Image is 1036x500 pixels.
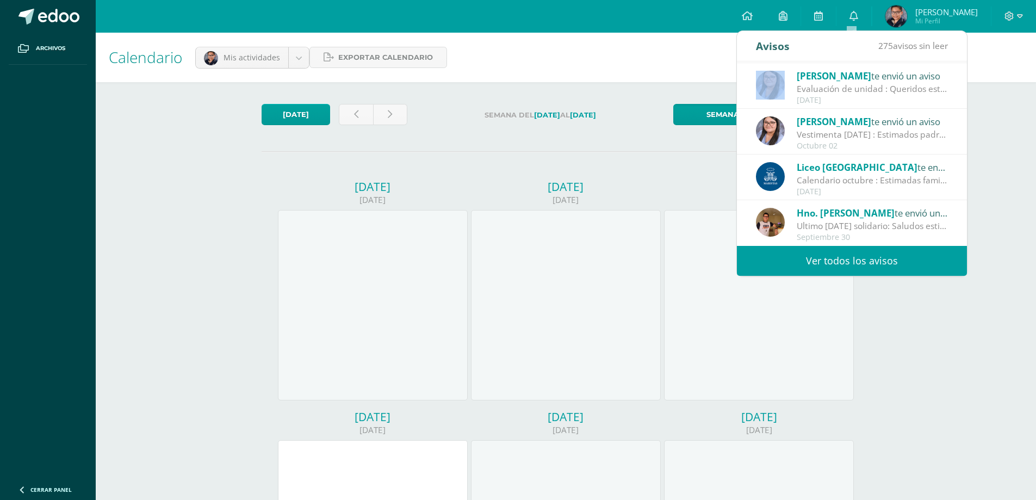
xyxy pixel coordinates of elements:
div: [DATE] [471,424,661,436]
span: Exportar calendario [338,47,433,67]
span: Mis actividades [224,52,280,63]
div: [DATE] [278,194,468,206]
div: te envió un aviso [797,160,948,174]
div: [DATE] [278,409,468,424]
label: Semana del al [416,104,665,126]
div: [DATE] [278,179,468,194]
span: Calendario [109,47,182,67]
img: fb77d4dd8f1c1b98edfade1d400ecbce.png [756,208,785,237]
div: te envió un aviso [797,114,948,128]
div: Evaluación de unidad : Queridos estudiantes por este medio hago el atento recordatorio sobre la e... [797,83,948,95]
span: [PERSON_NAME] [797,115,871,128]
span: Liceo [GEOGRAPHIC_DATA] [797,161,917,174]
div: Septiembre 30 [797,233,948,242]
div: [DATE] [797,187,948,196]
a: Exportar calendario [309,47,447,68]
div: Octubre 02 [797,141,948,151]
img: 17db063816693a26b2c8d26fdd0faec0.png [756,116,785,145]
strong: [DATE] [534,111,560,119]
div: te envió un aviso [797,206,948,220]
div: [DATE] [471,194,661,206]
span: 275 [878,40,893,52]
span: Archivos [36,44,65,53]
div: [DATE] [471,179,661,194]
div: [DATE] [471,409,661,424]
div: [DATE] [664,194,854,206]
img: 17db063816693a26b2c8d26fdd0faec0.png [756,71,785,100]
div: te envió un aviso [797,69,948,83]
img: b41cd0bd7c5dca2e84b8bd7996f0ae72.png [756,162,785,191]
img: a46d3b59a38c3864d2b3742c4bbcd643.png [885,5,907,27]
div: Vestimenta viernes 03 de octubre : Estimados padres de familia reciban un atento y cordial saludo... [797,128,948,141]
span: [PERSON_NAME] [915,7,978,17]
a: [DATE] [262,104,330,125]
span: Hno. [PERSON_NAME] [797,207,895,219]
div: [DATE] [664,424,854,436]
span: [PERSON_NAME] [797,70,871,82]
div: [DATE] [664,409,854,424]
a: Semana [673,104,772,125]
span: avisos sin leer [878,40,948,52]
a: Archivos [9,33,87,65]
div: [DATE] [278,424,468,436]
span: Cerrar panel [30,486,72,493]
a: Mis actividades [196,47,309,68]
a: Ver todos los avisos [737,246,967,276]
span: Mi Perfil [915,16,978,26]
div: [DATE] [664,179,854,194]
img: 947bdcfbe64007d843a9ea50d6ef21ab.png [204,51,218,65]
div: Ultimo viernes solidario: Saludos estimada comunidad, esperamos que se encuentren bien. Les compa... [797,220,948,232]
div: Calendario octubre : Estimadas familias maristas les compartimos el calendario de este mes. [797,174,948,187]
div: [DATE] [797,96,948,105]
strong: [DATE] [570,111,596,119]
